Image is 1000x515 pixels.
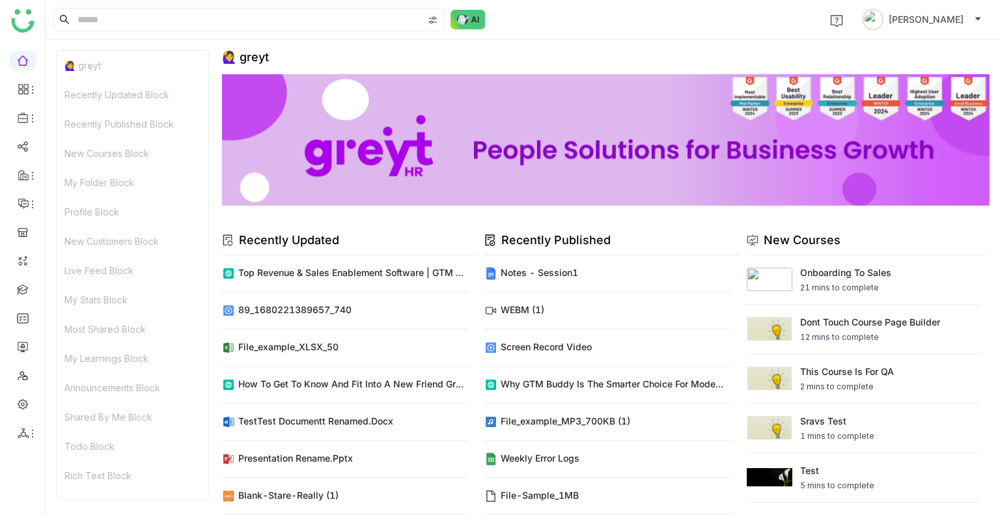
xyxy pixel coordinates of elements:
div: Todo Block [57,432,208,461]
div: Notes - session1 [501,266,578,279]
div: Why GTM Buddy Is the Smarter Choice for Mode... [501,377,723,391]
div: Top Revenue & Sales Enablement Software | GTM ... [238,266,464,279]
div: 🙋‍♀️ greyt [57,51,208,80]
div: 89_1680221389657_740 [238,303,352,316]
div: file_example_XLSX_50 [238,340,339,354]
div: Recently Published [501,231,611,249]
div: TestTest Documentt renamed.docx [238,414,393,428]
div: Rich Text Block [57,461,208,490]
div: Dont touch course page builder [800,315,940,329]
div: New Customers Block [57,227,208,256]
div: Recently Updated Block [57,80,208,109]
div: My Learnings Block [57,344,208,373]
div: 12 mins to complete [800,331,940,343]
div: blank-stare-really (1) [238,488,339,502]
div: My Stats Block [57,285,208,314]
div: My Folder Block [57,168,208,197]
div: 2 mins to complete [800,381,894,393]
div: Onboarding to Sales [800,266,891,279]
div: Weekly Error Logs [501,451,579,465]
div: How to Get to Know and Fit Into a New Friend Gr... [238,377,464,391]
img: ask-buddy-normal.svg [451,10,486,29]
div: file_example_MP3_700KB (1) [501,414,630,428]
div: New Courses [764,231,840,249]
div: New Courses Block [57,139,208,168]
button: [PERSON_NAME] [860,9,984,30]
div: Recently Published Block [57,109,208,139]
div: 🙋‍♀️ greyt [222,50,269,64]
div: Profile Block [57,197,208,227]
div: Live Feed Block [57,256,208,285]
div: WEBM (1) [501,303,544,316]
div: This course is for QA [800,365,894,378]
div: 5 mins to complete [800,480,874,492]
img: 68ca8a786afc163911e2cfd3 [222,74,990,206]
div: file-sample_1MB [501,488,579,502]
span: [PERSON_NAME] [889,12,964,27]
div: test [800,464,874,477]
div: Screen record video [501,340,592,354]
div: Announcements Block [57,373,208,402]
div: Most Shared Block [57,314,208,344]
div: 1 mins to complete [800,430,874,442]
div: sravs test [800,414,874,428]
div: Shared By Me Block [57,402,208,432]
img: search-type.svg [428,15,438,25]
div: Recently Updated [239,231,339,249]
img: avatar [863,9,883,30]
div: 21 mins to complete [800,282,891,294]
img: help.svg [830,14,843,27]
div: Presentation rename.pptx [238,451,353,465]
img: logo [11,9,35,33]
